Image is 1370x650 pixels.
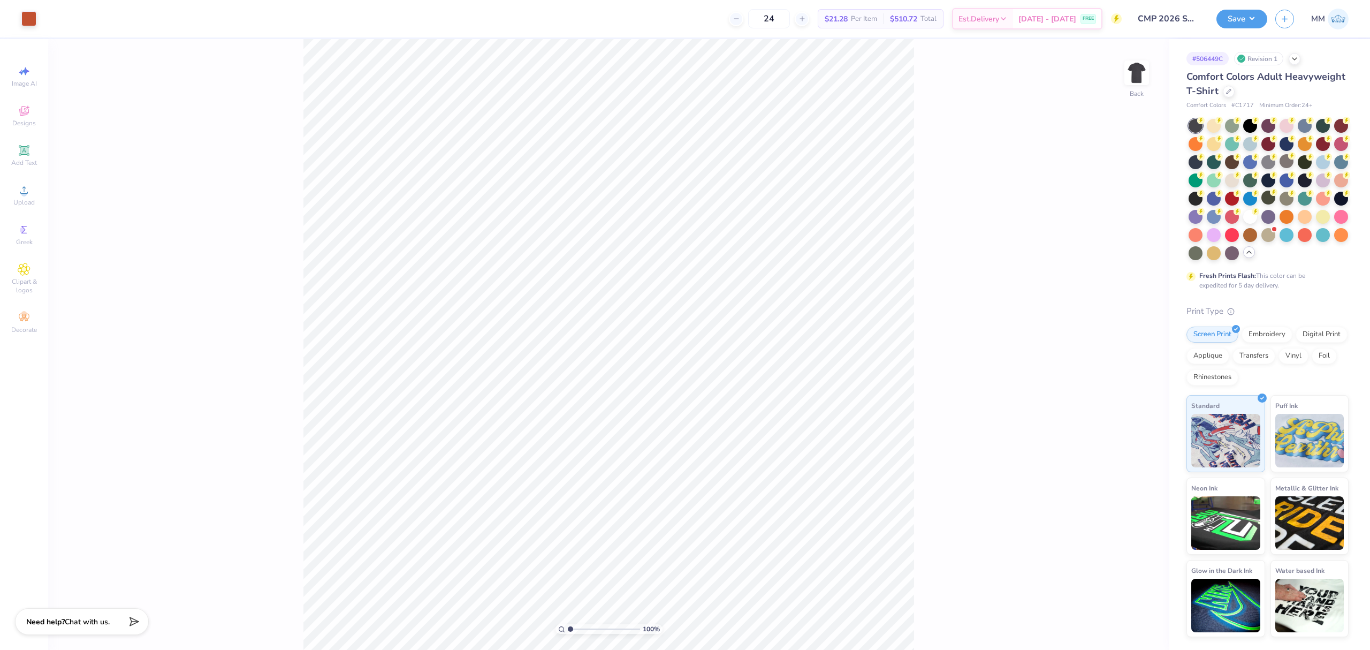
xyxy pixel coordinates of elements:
div: # 506449C [1186,52,1229,65]
span: Water based Ink [1275,565,1325,576]
div: Revision 1 [1234,52,1283,65]
div: Rhinestones [1186,369,1238,386]
span: Glow in the Dark Ink [1191,565,1252,576]
div: Transfers [1232,348,1275,364]
span: Total [920,13,937,25]
span: Puff Ink [1275,400,1298,411]
div: Print Type [1186,305,1349,318]
div: Applique [1186,348,1229,364]
input: Untitled Design [1130,8,1208,29]
span: Designs [12,119,36,127]
div: This color can be expedited for 5 day delivery. [1199,271,1331,290]
span: Decorate [11,326,37,334]
div: Embroidery [1242,327,1292,343]
span: Standard [1191,400,1220,411]
span: 100 % [643,624,660,634]
span: Greek [16,238,33,246]
span: $21.28 [825,13,848,25]
img: Water based Ink [1275,579,1344,632]
div: Digital Print [1296,327,1348,343]
span: Comfort Colors [1186,101,1226,110]
span: # C1717 [1231,101,1254,110]
span: Image AI [12,79,37,88]
img: Neon Ink [1191,496,1260,550]
span: Est. Delivery [958,13,999,25]
img: Mariah Myssa Salurio [1328,9,1349,29]
span: Clipart & logos [5,277,43,294]
img: Standard [1191,414,1260,467]
span: FREE [1083,15,1094,22]
span: Minimum Order: 24 + [1259,101,1313,110]
div: Back [1130,89,1144,99]
span: MM [1311,13,1325,25]
span: Neon Ink [1191,482,1217,494]
a: MM [1311,9,1349,29]
span: Chat with us. [65,617,110,627]
div: Screen Print [1186,327,1238,343]
img: Metallic & Glitter Ink [1275,496,1344,550]
span: Per Item [851,13,877,25]
input: – – [748,9,790,28]
img: Puff Ink [1275,414,1344,467]
img: Glow in the Dark Ink [1191,579,1260,632]
img: Back [1126,62,1147,84]
span: Upload [13,198,35,207]
div: Foil [1312,348,1337,364]
span: $510.72 [890,13,917,25]
button: Save [1216,10,1267,28]
strong: Need help? [26,617,65,627]
span: Metallic & Glitter Ink [1275,482,1338,494]
strong: Fresh Prints Flash: [1199,271,1256,280]
span: Add Text [11,158,37,167]
div: Vinyl [1278,348,1308,364]
span: Comfort Colors Adult Heavyweight T-Shirt [1186,70,1345,97]
span: [DATE] - [DATE] [1018,13,1076,25]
